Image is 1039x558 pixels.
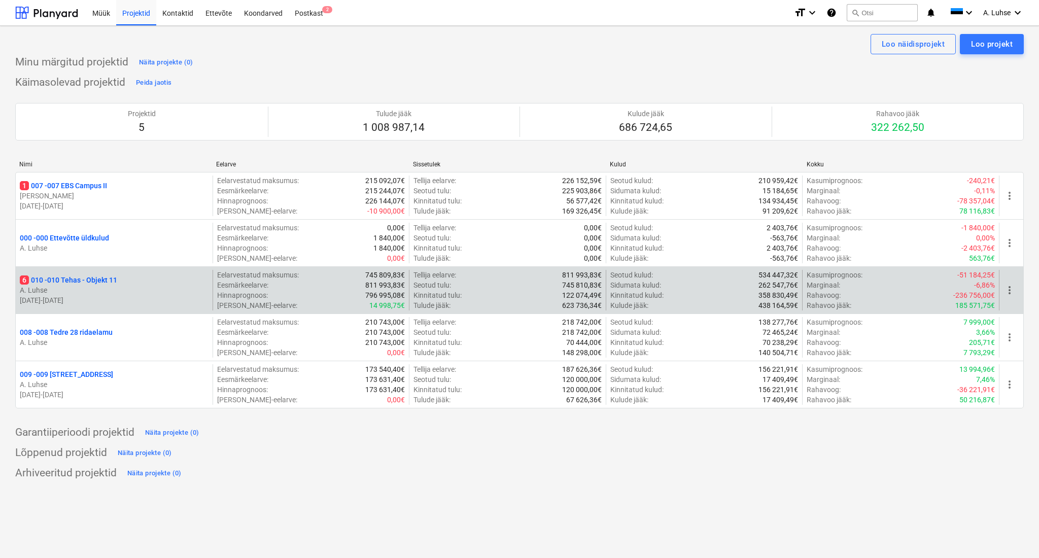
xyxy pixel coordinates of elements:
[610,300,648,310] p: Kulude jääk :
[136,54,196,71] button: Näita projekte (0)
[562,347,602,358] p: 148 298,00€
[128,109,156,119] p: Projektid
[807,337,841,347] p: Rahavoog :
[610,176,653,186] p: Seotud kulud :
[610,253,648,263] p: Kulude jääk :
[610,206,648,216] p: Kulude jääk :
[758,280,798,290] p: 262 547,76€
[763,327,798,337] p: 72 465,24€
[20,201,209,211] p: [DATE] - [DATE]
[15,426,134,440] p: Garantiiperioodi projektid
[20,233,109,243] p: 000 - 000 Ettevõtte üldkulud
[217,317,299,327] p: Eelarvestatud maksumus :
[562,206,602,216] p: 169 326,45€
[365,317,405,327] p: 210 743,00€
[758,270,798,280] p: 534 447,32€
[976,233,995,243] p: 0,00%
[807,290,841,300] p: Rahavoog :
[1003,378,1016,391] span: more_vert
[807,270,862,280] p: Kasumiprognoos :
[217,223,299,233] p: Eelarvestatud maksumus :
[369,300,405,310] p: 14 998,75€
[610,161,799,168] div: Kulud
[363,121,425,135] p: 1 008 987,14
[610,374,661,385] p: Sidumata kulud :
[413,317,456,327] p: Tellija eelarve :
[413,243,462,253] p: Kinnitatud tulu :
[758,196,798,206] p: 134 934,45€
[136,77,171,89] div: Peida jaotis
[413,196,462,206] p: Kinnitatud tulu :
[387,347,405,358] p: 0,00€
[953,290,995,300] p: -236 756,00€
[217,300,297,310] p: [PERSON_NAME]-eelarve :
[882,38,945,51] div: Loo näidisprojekt
[15,446,107,460] p: Lõppenud projektid
[826,7,837,19] i: Abikeskus
[139,57,193,68] div: Näita projekte (0)
[976,327,995,337] p: 3,66%
[128,121,156,135] p: 5
[1003,284,1016,296] span: more_vert
[20,327,113,337] p: 008 - 008 Tedre 28 ridaelamu
[217,280,268,290] p: Eesmärkeelarve :
[584,233,602,243] p: 0,00€
[365,364,405,374] p: 173 540,40€
[807,186,840,196] p: Marginaal :
[20,390,209,400] p: [DATE] - [DATE]
[871,121,924,135] p: 322 262,50
[960,34,1024,54] button: Loo projekt
[413,300,451,310] p: Tulude jääk :
[584,223,602,233] p: 0,00€
[1003,331,1016,343] span: more_vert
[217,337,268,347] p: Hinnaprognoos :
[976,374,995,385] p: 7,46%
[963,317,995,327] p: 7 999,00€
[959,206,995,216] p: 78 116,83€
[610,196,664,206] p: Kinnitatud kulud :
[1003,190,1016,202] span: more_vert
[413,206,451,216] p: Tulude jääk :
[807,317,862,327] p: Kasumiprognoos :
[413,270,456,280] p: Tellija eelarve :
[217,196,268,206] p: Hinnaprognoos :
[15,466,117,480] p: Arhiveeritud projektid
[807,161,995,168] div: Kokku
[770,253,798,263] p: -563,76€
[20,327,209,347] div: 008 -008 Tedre 28 ridaelamuA. Luhse
[20,275,29,285] span: 6
[619,121,672,135] p: 686 724,65
[807,223,862,233] p: Kasumiprognoos :
[963,7,975,19] i: keyboard_arrow_down
[562,317,602,327] p: 218 742,00€
[143,425,202,441] button: Näita projekte (0)
[413,395,451,405] p: Tulude jääk :
[770,233,798,243] p: -563,76€
[20,369,209,400] div: 009 -009 [STREET_ADDRESS]A. Luhse[DATE]-[DATE]
[20,181,29,190] span: 1
[562,186,602,196] p: 225 903,86€
[807,300,851,310] p: Rahavoo jääk :
[15,76,125,90] p: Käimasolevad projektid
[969,337,995,347] p: 205,71€
[217,243,268,253] p: Hinnaprognoos :
[807,243,841,253] p: Rahavoog :
[957,270,995,280] p: -51 184,25€
[413,161,602,168] div: Sissetulek
[322,6,332,13] span: 2
[807,176,862,186] p: Kasumiprognoos :
[562,280,602,290] p: 745 810,83€
[584,243,602,253] p: 0,00€
[118,447,172,459] div: Näita projekte (0)
[413,253,451,263] p: Tulude jääk :
[365,280,405,290] p: 811 993,83€
[988,509,1039,558] iframe: Chat Widget
[216,161,405,168] div: Eelarve
[387,223,405,233] p: 0,00€
[610,243,664,253] p: Kinnitatud kulud :
[217,385,268,395] p: Hinnaprognoos :
[373,233,405,243] p: 1 840,00€
[758,300,798,310] p: 438 164,59€
[610,270,653,280] p: Seotud kulud :
[413,327,451,337] p: Seotud tulu :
